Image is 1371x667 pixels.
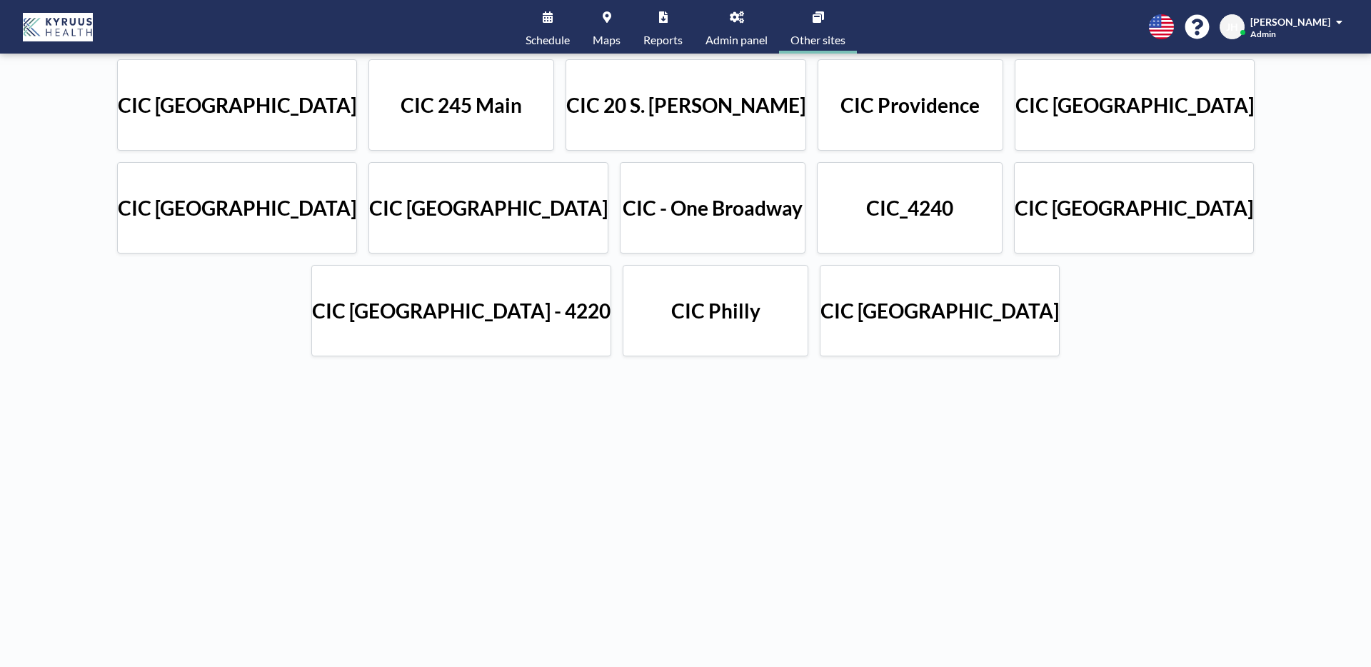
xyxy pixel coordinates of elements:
[312,299,611,324] h4: CIC [GEOGRAPHIC_DATA] - 4220
[866,196,953,221] h4: CIC_4240
[118,93,356,118] h4: CIC [GEOGRAPHIC_DATA]
[566,93,805,118] h4: CIC 20 S. [PERSON_NAME]
[1250,29,1276,39] span: Admin
[1015,93,1254,118] h4: CIC [GEOGRAPHIC_DATA]
[623,196,803,221] h4: CIC - One Broadway
[1250,16,1330,28] span: [PERSON_NAME]
[671,299,760,324] h4: CIC Philly
[1015,196,1253,221] h4: CIC [GEOGRAPHIC_DATA]
[643,34,683,46] span: Reports
[790,34,845,46] span: Other sites
[369,196,608,221] h4: CIC [GEOGRAPHIC_DATA]
[1226,21,1238,34] span: JH
[23,13,93,41] img: organization-logo
[840,93,980,118] h4: CIC Providence
[118,196,356,221] h4: CIC [GEOGRAPHIC_DATA]
[526,34,570,46] span: Schedule
[401,93,522,118] h4: CIC 245 Main
[705,34,768,46] span: Admin panel
[820,299,1059,324] h4: CIC [GEOGRAPHIC_DATA]
[593,34,621,46] span: Maps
